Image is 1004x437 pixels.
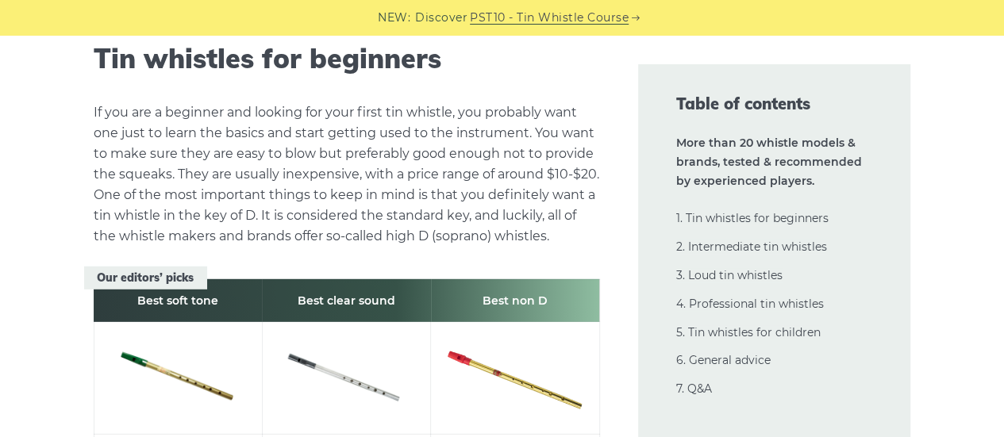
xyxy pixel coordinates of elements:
span: Our editors’ picks [84,266,206,289]
a: PST10 - Tin Whistle Course [470,9,629,27]
th: Best clear sound [262,279,430,322]
img: Dixon Trad D Tin Whistle Preview [279,345,414,406]
h2: Tin whistles for beginners [94,43,600,75]
th: Best soft tone [94,279,262,322]
span: Discover [415,9,467,27]
img: generation Brass Bb Tin Whistle Preview [447,330,583,420]
a: 4. Professional tin whistles [676,297,824,311]
a: 3. Loud tin whistles [676,268,783,282]
a: 6. General advice [676,353,771,367]
a: 5. Tin whistles for children [676,325,821,339]
span: NEW: [378,9,410,27]
a: 1. Tin whistles for beginners [676,211,829,225]
p: If you are a beginner and looking for your first tin whistle, you probably want one just to learn... [94,102,600,247]
th: Best non D [431,279,599,322]
a: 7. Q&A [676,381,712,396]
a: 2. Intermediate tin whistles [676,240,827,254]
img: Waltons Mellow D Tin Whistle Preview [110,343,246,408]
strong: More than 20 whistle models & brands, tested & recommended by experienced players. [676,136,862,188]
span: Table of contents [676,93,873,115]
